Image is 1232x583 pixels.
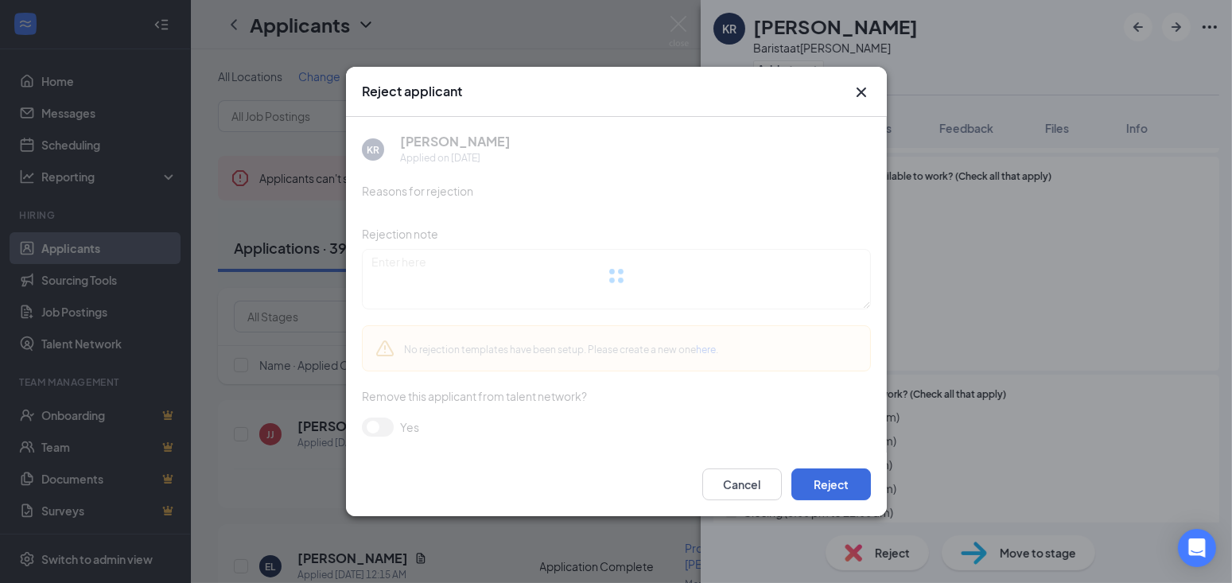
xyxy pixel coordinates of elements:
button: Cancel [702,468,782,500]
button: Close [852,83,871,102]
div: Open Intercom Messenger [1178,529,1216,567]
button: Reject [791,468,871,500]
svg: Cross [852,83,871,102]
h3: Reject applicant [362,83,462,100]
